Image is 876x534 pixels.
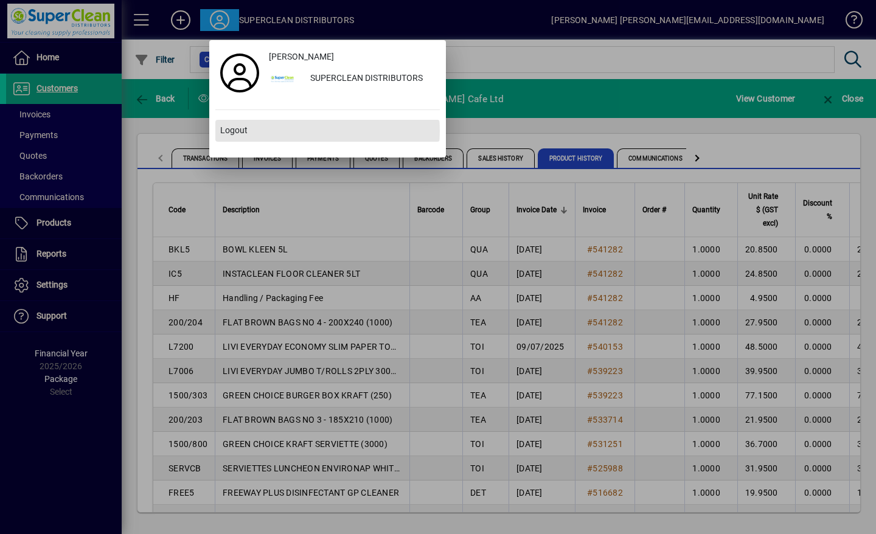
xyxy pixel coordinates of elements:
button: SUPERCLEAN DISTRIBUTORS [264,68,440,90]
a: Profile [215,62,264,84]
span: Logout [220,124,248,137]
span: [PERSON_NAME] [269,50,334,63]
a: [PERSON_NAME] [264,46,440,68]
button: Logout [215,120,440,142]
div: SUPERCLEAN DISTRIBUTORS [301,68,440,90]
